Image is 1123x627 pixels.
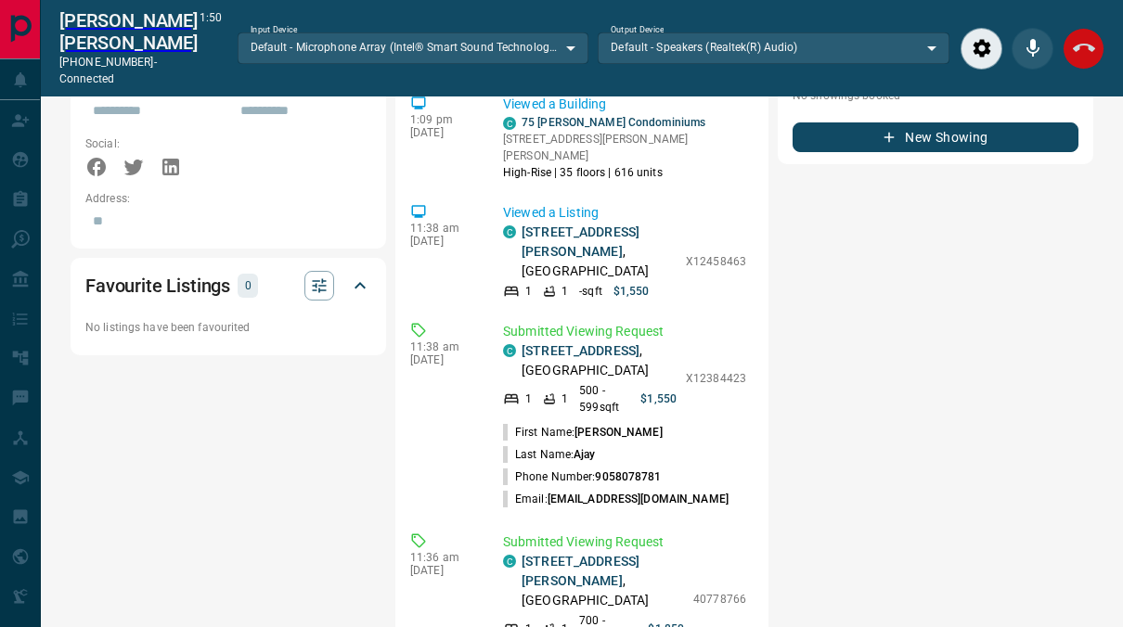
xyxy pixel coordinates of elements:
[503,555,516,568] div: condos.ca
[574,448,595,461] span: Ajay
[503,95,746,114] p: Viewed a Building
[525,283,532,300] p: 1
[85,271,230,301] h2: Favourite Listings
[410,222,475,235] p: 11:38 am
[522,223,677,281] p: , [GEOGRAPHIC_DATA]
[522,552,684,610] p: , [GEOGRAPHIC_DATA]
[561,283,568,300] p: 1
[522,554,639,588] a: [STREET_ADDRESS][PERSON_NAME]
[595,470,661,483] span: 9058078781
[793,122,1078,152] button: New Showing
[525,390,532,407] p: 1
[503,532,746,552] p: Submitted Viewing Request
[410,564,475,577] p: [DATE]
[410,551,475,564] p: 11:36 am
[503,203,746,223] p: Viewed a Listing
[85,263,371,308] div: Favourite Listings0
[59,9,200,54] a: [PERSON_NAME] [PERSON_NAME]
[410,340,475,353] p: 11:38 am
[243,275,252,296] p: 0
[85,319,371,336] p: No listings have been favourited
[410,353,475,366] p: [DATE]
[686,253,746,270] p: X12458463
[613,283,650,300] p: $1,550
[59,72,114,85] span: connected
[686,370,746,387] p: X12384423
[503,424,663,441] p: First Name:
[503,344,516,357] div: condos.ca
[503,468,662,485] p: Phone Number:
[503,117,516,130] div: condos.ca
[410,235,475,248] p: [DATE]
[961,28,1002,70] div: Audio Settings
[251,24,298,36] label: Input Device
[200,9,222,87] p: 1:50
[640,390,677,407] p: $1,550
[598,32,949,64] div: Default - Speakers (Realtek(R) Audio)
[503,446,596,463] p: Last Name:
[85,135,224,152] p: Social:
[574,426,662,439] span: [PERSON_NAME]
[548,493,729,505] span: [EMAIL_ADDRESS][DOMAIN_NAME]
[579,283,602,300] p: - sqft
[503,131,746,164] p: [STREET_ADDRESS][PERSON_NAME][PERSON_NAME]
[522,341,677,380] p: , [GEOGRAPHIC_DATA]
[1012,28,1053,70] div: Mute
[85,190,371,207] p: Address:
[611,24,664,36] label: Output Device
[503,491,729,507] p: Email:
[410,113,475,126] p: 1:09 pm
[503,164,746,181] p: High-Rise | 35 floors | 616 units
[561,390,568,407] p: 1
[522,116,705,129] a: 75 [PERSON_NAME] Condominiums
[522,343,639,358] a: [STREET_ADDRESS]
[693,591,746,608] p: 40778766
[1063,28,1104,70] div: End Call
[503,322,746,341] p: Submitted Viewing Request
[59,54,200,87] p: [PHONE_NUMBER] -
[579,382,629,416] p: 500 - 599 sqft
[503,225,516,238] div: condos.ca
[238,32,589,64] div: Default - Microphone Array (Intel® Smart Sound Technology for Digital Microphones)
[410,126,475,139] p: [DATE]
[522,224,639,259] a: [STREET_ADDRESS][PERSON_NAME]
